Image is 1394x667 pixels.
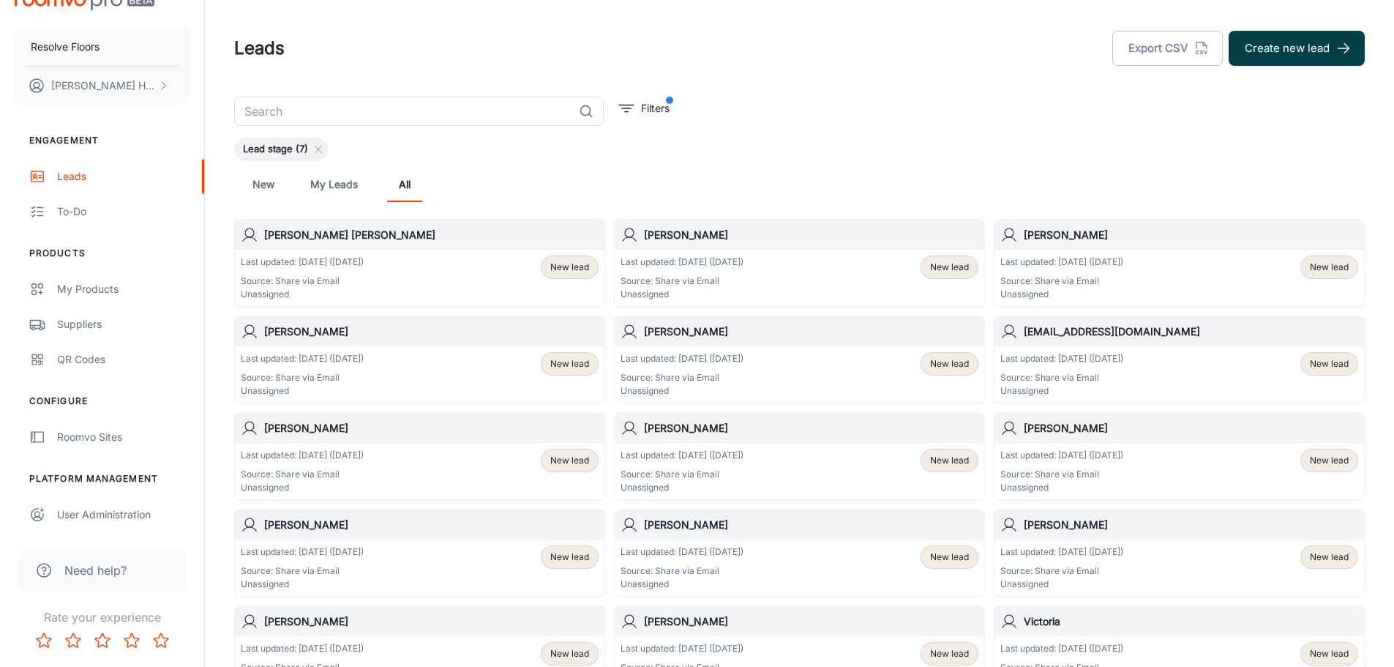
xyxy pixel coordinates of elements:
span: New lead [930,261,969,274]
span: Lead stage (7) [234,142,317,157]
a: [EMAIL_ADDRESS][DOMAIN_NAME]Last updated: [DATE] ([DATE])Source: Share via EmailUnassignedNew lead [994,316,1365,404]
div: Roomvo Sites [57,429,190,445]
p: Source: Share via Email [621,371,743,384]
a: [PERSON_NAME]Last updated: [DATE] ([DATE])Source: Share via EmailUnassignedNew lead [994,413,1365,501]
h6: [PERSON_NAME] [264,324,599,340]
span: New lead [1310,647,1349,660]
span: New lead [1310,357,1349,370]
button: Rate 2 star [59,626,88,655]
button: Rate 3 star [88,626,117,655]
h6: [PERSON_NAME] [1024,420,1358,436]
span: New lead [550,261,589,274]
span: New lead [550,357,589,370]
a: [PERSON_NAME] [PERSON_NAME]Last updated: [DATE] ([DATE])Source: Share via EmailUnassignedNew lead [234,220,605,308]
input: Search [234,97,573,126]
h6: [PERSON_NAME] [644,614,978,630]
div: QR Codes [57,351,190,368]
a: [PERSON_NAME]Last updated: [DATE] ([DATE])Source: Share via EmailUnassignedNew lead [234,413,605,501]
a: All [387,167,422,202]
p: Last updated: [DATE] ([DATE]) [241,256,364,269]
p: Last updated: [DATE] ([DATE]) [621,256,743,269]
p: Unassigned [621,288,743,301]
a: [PERSON_NAME]Last updated: [DATE] ([DATE])Source: Share via EmailUnassignedNew lead [234,316,605,404]
p: Source: Share via Email [621,468,743,481]
p: Source: Share via Email [1000,564,1123,578]
p: Source: Share via Email [621,564,743,578]
div: To-do [57,204,190,220]
p: Filters [641,100,670,116]
h6: [PERSON_NAME] [644,420,978,436]
p: Unassigned [1000,288,1123,301]
button: Create new lead [1229,31,1365,66]
a: [PERSON_NAME]Last updated: [DATE] ([DATE])Source: Share via EmailUnassignedNew lead [614,316,985,404]
button: Rate 4 star [117,626,146,655]
p: Last updated: [DATE] ([DATE]) [1000,545,1123,559]
p: Last updated: [DATE] ([DATE]) [621,352,743,365]
h6: [PERSON_NAME] [644,324,978,340]
p: Source: Share via Email [241,371,364,384]
p: Last updated: [DATE] ([DATE]) [1000,352,1123,365]
h6: [PERSON_NAME] [264,614,599,630]
span: New lead [930,454,969,467]
a: My Leads [310,167,358,202]
p: Source: Share via Email [241,564,364,578]
h6: Victoria [1024,614,1358,630]
a: [PERSON_NAME]Last updated: [DATE] ([DATE])Source: Share via EmailUnassignedNew lead [614,510,985,597]
p: Unassigned [241,384,364,398]
span: New lead [550,454,589,467]
p: Last updated: [DATE] ([DATE]) [1000,642,1123,655]
a: New [246,167,281,202]
span: New lead [550,647,589,660]
h6: [PERSON_NAME] [264,420,599,436]
p: Unassigned [621,384,743,398]
p: Source: Share via Email [1000,371,1123,384]
h6: [PERSON_NAME] [644,517,978,533]
p: Unassigned [621,578,743,591]
button: Resolve Floors [15,28,190,66]
p: Source: Share via Email [241,275,364,288]
h6: [PERSON_NAME] [644,227,978,243]
p: Unassigned [241,288,364,301]
span: New lead [550,551,589,564]
p: Source: Share via Email [621,275,743,288]
p: Rate your experience [12,608,192,626]
p: Unassigned [1000,481,1123,494]
div: My Products [57,281,190,297]
span: New lead [1310,551,1349,564]
div: Lead stage (7) [234,138,328,161]
a: [PERSON_NAME]Last updated: [DATE] ([DATE])Source: Share via EmailUnassignedNew lead [614,413,985,501]
a: [PERSON_NAME]Last updated: [DATE] ([DATE])Source: Share via EmailUnassignedNew lead [234,510,605,597]
span: New lead [930,647,969,660]
button: Export CSV [1112,31,1223,66]
h6: [PERSON_NAME] [PERSON_NAME] [264,227,599,243]
span: Need help? [64,562,127,579]
h1: Leads [234,35,285,62]
p: Unassigned [1000,578,1123,591]
div: Leads [57,168,190,185]
p: Source: Share via Email [1000,468,1123,481]
h6: [PERSON_NAME] [1024,227,1358,243]
a: [PERSON_NAME]Last updated: [DATE] ([DATE])Source: Share via EmailUnassignedNew lead [994,220,1365,308]
p: Last updated: [DATE] ([DATE]) [621,545,743,559]
button: [PERSON_NAME] Houguet [15,67,190,105]
p: Last updated: [DATE] ([DATE]) [241,449,364,462]
div: Suppliers [57,316,190,332]
a: [PERSON_NAME]Last updated: [DATE] ([DATE])Source: Share via EmailUnassignedNew lead [994,510,1365,597]
span: New lead [930,551,969,564]
p: Last updated: [DATE] ([DATE]) [241,545,364,559]
button: Rate 1 star [29,626,59,655]
p: Last updated: [DATE] ([DATE]) [1000,256,1123,269]
h6: [PERSON_NAME] [264,517,599,533]
p: Source: Share via Email [1000,275,1123,288]
p: Unassigned [1000,384,1123,398]
p: Unassigned [241,578,364,591]
p: Last updated: [DATE] ([DATE]) [241,642,364,655]
p: Source: Share via Email [241,468,364,481]
span: New lead [1310,261,1349,274]
h6: [EMAIL_ADDRESS][DOMAIN_NAME] [1024,324,1358,340]
p: Unassigned [621,481,743,494]
p: [PERSON_NAME] Houguet [51,78,154,94]
button: Rate 5 star [146,626,176,655]
p: Unassigned [241,481,364,494]
p: Last updated: [DATE] ([DATE]) [621,449,743,462]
